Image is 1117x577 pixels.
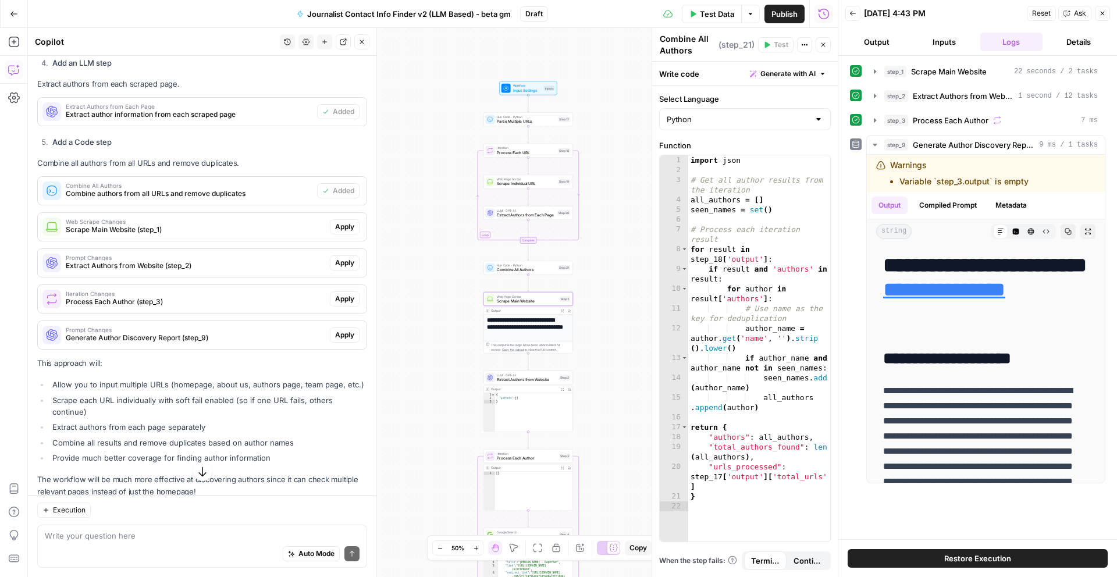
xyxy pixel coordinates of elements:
[483,144,573,158] div: LoopIterationProcess Each URLStep 18
[37,78,367,90] p: Extract authors from each scraped page.
[980,33,1043,51] button: Logs
[497,530,557,535] span: Google Search
[558,211,571,216] div: Step 20
[52,137,112,147] strong: Add a Code step
[660,323,688,353] div: 12
[527,158,529,174] g: Edge from step_18 to step_19
[558,179,570,184] div: Step 19
[491,387,557,391] div: Output
[660,195,688,205] div: 4
[317,183,360,198] button: Added
[890,159,1029,187] div: Warnings
[66,291,325,297] span: Iteration Changes
[899,176,1029,187] li: Variable `step_3.output` is empty
[867,136,1105,154] button: 9 ms / 1 tasks
[483,112,573,126] div: Run Code · PythonParse Multiple URLsStep 17
[660,244,688,264] div: 8
[884,139,908,151] span: step_9
[497,145,556,150] span: Iteration
[774,40,788,50] span: Test
[37,157,367,169] p: Combine all authors from all URLs and remove duplicates.
[771,8,798,20] span: Publish
[660,412,688,422] div: 16
[483,175,573,189] div: Web Page ScrapeScrape Individual URLStep 19
[660,225,688,244] div: 7
[483,564,498,571] div: 5
[1032,8,1051,19] span: Reset
[491,343,570,352] div: This output is too large & has been abbreviated for review. to view the full content.
[527,432,529,448] g: Edge from step_2 to step_3
[502,348,524,351] span: Copy the output
[483,261,573,275] div: Run Code · PythonCombine All AuthorsStep 21
[558,265,570,270] div: Step 21
[497,298,557,304] span: Scrape Main Website
[912,197,984,214] button: Compiled Prompt
[558,117,570,122] div: Step 17
[513,87,542,93] span: Input Settings
[66,297,325,307] span: Process Each Author (step_3)
[745,66,831,81] button: Generate with AI
[751,555,780,567] span: Terminate Workflow
[544,86,554,91] div: Inputs
[333,186,354,196] span: Added
[483,393,495,397] div: 1
[317,104,360,119] button: Added
[527,510,529,527] g: Edge from step_3 to step_4
[558,148,570,153] div: Step 18
[497,534,557,540] span: Search for Author Pages
[681,422,688,432] span: Toggle code folding, rows 17 through 21
[491,308,557,313] div: Output
[660,501,688,511] div: 22
[483,400,495,404] div: 3
[290,5,518,23] button: Journalist Contact Info Finder v2 (LLM Based) - beta gm
[497,208,555,213] span: LLM · GPT-4.1
[513,83,542,88] span: Workflow
[66,333,325,343] span: Generate Author Discovery Report (step_9)
[758,37,794,52] button: Test
[66,327,325,333] span: Prompt Changes
[483,397,495,400] div: 2
[483,237,573,244] div: Complete
[660,393,688,412] div: 15
[66,255,325,261] span: Prompt Changes
[660,432,688,442] div: 18
[884,66,906,77] span: step_1
[559,375,570,380] div: Step 2
[652,62,838,86] div: Write code
[497,451,557,456] span: Iteration
[483,472,495,475] div: 1
[660,442,688,462] div: 19
[659,93,831,105] label: Select Language
[66,225,325,235] span: Scrape Main Website (step_1)
[760,69,816,79] span: Generate with AI
[483,371,573,432] div: LLM · GPT-4.1Extract Authors from WebsiteStep 2Output{ "authors":[]}
[1081,115,1098,126] span: 7 ms
[660,491,688,501] div: 21
[660,462,688,491] div: 20
[787,551,829,570] button: Continue
[667,113,809,125] input: Python
[660,284,688,304] div: 10
[333,106,354,117] span: Added
[659,555,737,566] span: When the step fails:
[867,62,1105,81] button: 22 seconds / 2 tasks
[871,197,908,214] button: Output
[527,95,529,112] g: Edge from start to step_17
[49,437,367,448] li: Combine all results and remove duplicates based on author names
[629,543,647,553] span: Copy
[37,473,367,498] p: The workflow will be much more effective at discovering authors since it can check multiple relev...
[497,177,556,181] span: Web Page Scrape
[913,115,988,126] span: Process Each Author
[483,449,573,510] div: IterationProcess Each AuthorStep 3Output[]
[35,36,276,48] div: Copilot
[497,373,557,377] span: LLM · GPT-4.1
[527,188,529,205] g: Edge from step_19 to step_20
[283,546,340,561] button: Auto Mode
[497,263,556,268] span: Run Code · Python
[867,111,1105,130] button: 7 ms
[681,244,688,254] span: Toggle code folding, rows 8 through 15
[49,379,367,390] li: Allow you to input multiple URLs (homepage, about us, authors page, team page, etc.)
[848,549,1108,568] button: Restore Execution
[49,394,367,418] li: Scrape each URL individually with soft fail enabled (so if one URL fails, others continue)
[497,149,556,155] span: Process Each URL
